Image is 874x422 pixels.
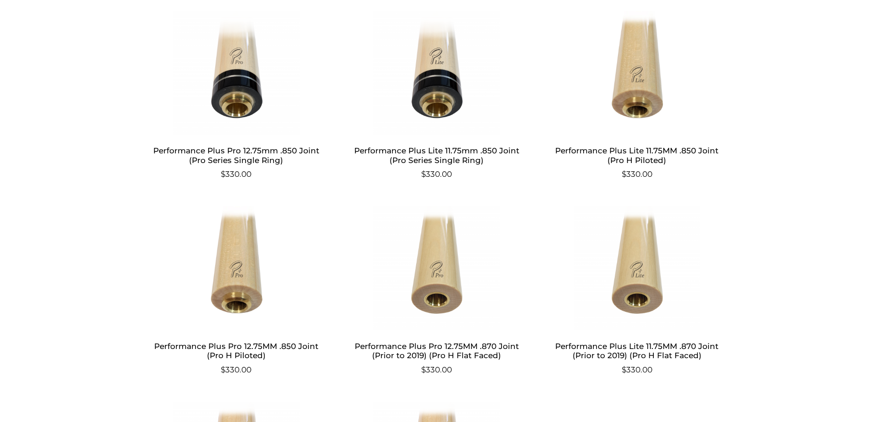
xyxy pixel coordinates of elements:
[347,338,526,364] h2: Performance Plus Pro 12.75MM .870 Joint (Prior to 2019) (Pro H Flat Faced)
[221,365,225,374] span: $
[622,365,652,374] bdi: 330.00
[622,169,652,179] bdi: 330.00
[548,11,726,180] a: Performance Plus Lite 11.75MM .850 Joint (Pro H Piloted) $330.00
[347,11,526,135] img: Performance Plus Lite 11.75mm .850 Joint (Pro Series Single Ring)
[548,11,726,135] img: Performance Plus Lite 11.75MM .850 Joint (Pro H Piloted)
[421,169,452,179] bdi: 330.00
[622,365,626,374] span: $
[347,11,526,180] a: Performance Plus Lite 11.75mm .850 Joint (Pro Series Single Ring) $330.00
[421,365,426,374] span: $
[147,142,326,169] h2: Performance Plus Pro 12.75mm .850 Joint (Pro Series Single Ring)
[221,169,251,179] bdi: 330.00
[421,169,426,179] span: $
[548,142,726,169] h2: Performance Plus Lite 11.75MM .850 Joint (Pro H Piloted)
[347,206,526,330] img: Performance Plus Pro 12.75MM .870 Joint (Prior to 2019) (Pro H Flat Faced)
[221,169,225,179] span: $
[548,206,726,330] img: Performance Plus Lite 11.75MM .870 Joint (Prior to 2019) (Pro H Flat Faced)
[147,338,326,364] h2: Performance Plus Pro 12.75MM .850 Joint (Pro H Piloted)
[548,338,726,364] h2: Performance Plus Lite 11.75MM .870 Joint (Prior to 2019) (Pro H Flat Faced)
[147,206,326,330] img: Performance Plus Pro 12.75MM .850 Joint (Pro H Piloted)
[147,11,326,180] a: Performance Plus Pro 12.75mm .850 Joint (Pro Series Single Ring) $330.00
[147,206,326,376] a: Performance Plus Pro 12.75MM .850 Joint (Pro H Piloted) $330.00
[622,169,626,179] span: $
[347,206,526,376] a: Performance Plus Pro 12.75MM .870 Joint (Prior to 2019) (Pro H Flat Faced) $330.00
[421,365,452,374] bdi: 330.00
[221,365,251,374] bdi: 330.00
[548,206,726,376] a: Performance Plus Lite 11.75MM .870 Joint (Prior to 2019) (Pro H Flat Faced) $330.00
[147,11,326,135] img: Performance Plus Pro 12.75mm .850 Joint (Pro Series Single Ring)
[347,142,526,169] h2: Performance Plus Lite 11.75mm .850 Joint (Pro Series Single Ring)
